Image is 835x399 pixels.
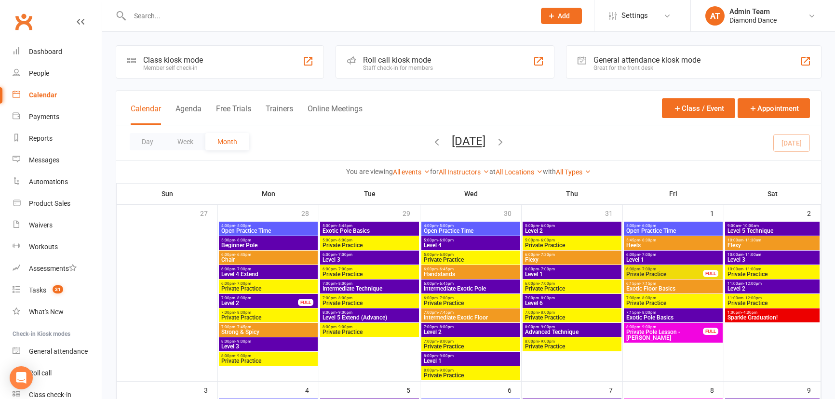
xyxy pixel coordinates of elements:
span: - 7:00pm [235,281,251,286]
span: 9:00am [727,224,818,228]
span: 8:00pm [525,339,620,344]
span: 8:00pm [221,354,316,358]
span: Private Practice [221,315,316,320]
span: 6:00pm [525,267,620,271]
span: - 8:00pm [640,296,656,300]
a: All events [393,168,430,176]
span: Open Practice Time [221,228,316,234]
span: - 10:00am [741,224,759,228]
span: 7:00pm [626,296,721,300]
div: 28 [301,205,319,221]
div: Product Sales [29,199,70,207]
span: 7:00pm [423,339,518,344]
span: - 8:00pm [438,339,454,344]
span: 6:00pm [525,281,620,286]
span: - 8:00pm [235,296,251,300]
span: Advanced Technique [525,329,620,335]
a: Automations [13,171,102,193]
span: - 9:00pm [337,325,352,329]
span: - 7:00pm [235,267,251,271]
span: - 11:00am [743,267,761,271]
div: Automations [29,178,68,186]
a: Reports [13,128,102,149]
span: 8:00pm [221,339,316,344]
div: Member self check-in [143,65,203,71]
span: 1:00pm [727,310,818,315]
span: - 4:30pm [741,310,757,315]
span: - 5:45pm [337,224,352,228]
span: - 7:30pm [539,253,555,257]
div: Calendar [29,91,57,99]
strong: for [430,168,439,175]
div: Payments [29,113,59,120]
span: Private Practice [322,329,417,335]
span: - 7:00pm [337,253,352,257]
span: 5:00pm [423,238,518,242]
span: Private Practice [423,344,518,349]
span: Level 1 [525,271,620,277]
strong: with [543,168,556,175]
th: Tue [319,184,420,204]
span: Intermediate Exotic Pole [423,286,518,292]
span: - 8:00pm [235,310,251,315]
button: Free Trials [216,104,251,125]
div: Dashboard [29,48,62,55]
button: Agenda [175,104,202,125]
div: 2 [807,205,821,221]
a: All Instructors [439,168,489,176]
span: - 9:00pm [539,325,555,329]
th: Mon [218,184,319,204]
span: - 11:30am [743,238,761,242]
span: - 7:15pm [640,281,656,286]
span: - 9:00pm [337,310,352,315]
div: Staff check-in for members [363,65,433,71]
span: Add [558,12,570,20]
div: Assessments [29,265,77,272]
span: 5:00pm [221,238,316,242]
span: - 9:00pm [438,368,454,372]
th: Wed [420,184,522,204]
span: 7:00pm [423,325,518,329]
span: 4:00pm [221,224,316,228]
span: Private Practice [322,271,417,277]
span: - 7:00pm [640,267,656,271]
span: 7:15pm [626,310,721,315]
span: 8:00pm [525,325,620,329]
button: Month [205,133,249,150]
span: Private Pole Lesson - [PERSON_NAME] [626,329,703,341]
span: Level 5 Technique [727,228,818,234]
span: Private Practice [727,300,818,306]
span: 6:00pm [423,281,518,286]
span: 31 [53,285,63,293]
div: Class check-in [29,391,71,399]
span: 5:00pm [525,238,620,242]
span: - 9:00pm [438,354,454,358]
span: 8:00pm [322,310,417,315]
span: - 8:00pm [539,296,555,300]
span: Level 2 [423,329,518,335]
span: Private Practice [525,286,620,292]
span: - 7:45pm [235,325,251,329]
a: All Types [556,168,591,176]
span: 6:00pm [322,253,417,257]
strong: You are viewing [346,168,393,175]
span: Private Practice [626,300,721,306]
span: Chair [221,257,316,263]
span: 6:00pm [423,267,518,271]
span: Open Practice Time [423,228,518,234]
span: Private Practice [423,300,518,306]
span: 6:00pm [221,281,316,286]
button: [DATE] [452,134,485,148]
button: Trainers [266,104,293,125]
span: 5:00pm [525,224,620,228]
span: - 6:30pm [640,238,656,242]
span: Private Practice [221,286,316,292]
button: Appointment [738,98,810,118]
span: 7:00pm [221,310,316,315]
span: 5:00pm [423,253,518,257]
span: - 7:00pm [337,267,352,271]
a: Assessments [13,258,102,279]
div: AT [705,6,725,26]
div: 30 [504,205,521,221]
a: Tasks 31 [13,279,102,301]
